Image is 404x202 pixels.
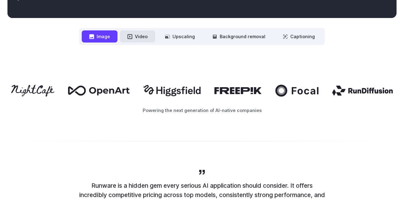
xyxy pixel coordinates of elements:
button: Image [82,30,117,43]
button: Background removal [205,30,273,43]
p: Powering the next generation of AI-native companies [7,107,397,114]
button: Upscaling [158,30,202,43]
button: Captioning [275,30,322,43]
button: Video [120,30,155,43]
